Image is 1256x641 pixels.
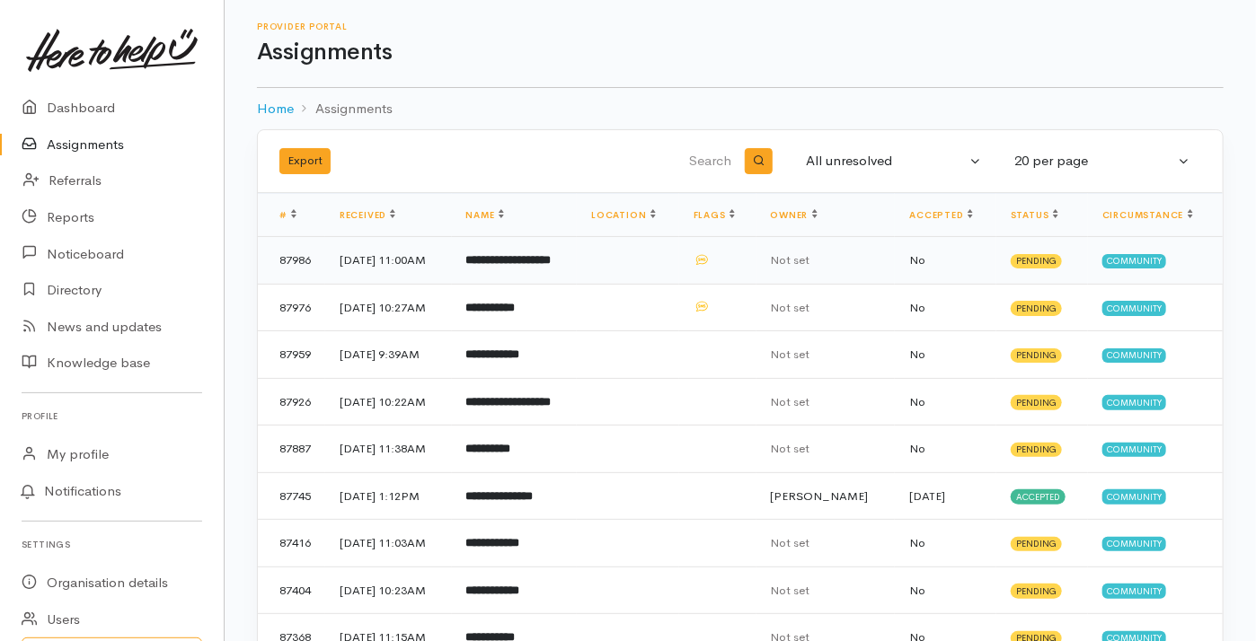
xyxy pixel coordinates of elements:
h6: Settings [22,532,202,557]
a: Name [466,209,504,221]
span: Accepted [1011,489,1066,504]
td: 87887 [258,426,325,473]
span: Pending [1011,254,1062,268]
td: [DATE] 10:27AM [325,284,452,331]
span: Pending [1011,395,1062,409]
span: No [909,347,925,362]
td: 87416 [258,520,325,567]
span: [PERSON_NAME] [771,488,869,504]
h6: Provider Portal [257,22,1224,31]
span: Pending [1011,301,1062,315]
span: Community [1102,254,1166,268]
td: [DATE] 11:00AM [325,237,452,285]
span: Not set [771,441,810,456]
td: 87976 [258,284,325,331]
button: 20 per page [1004,144,1201,179]
button: All unresolved [795,144,993,179]
span: Community [1102,301,1166,315]
button: Export [279,148,331,174]
span: Not set [771,347,810,362]
td: 87986 [258,237,325,285]
td: 87745 [258,472,325,520]
h6: Profile [22,404,202,428]
nav: breadcrumb [257,88,1224,130]
td: [DATE] 9:39AM [325,331,452,379]
li: Assignments [294,99,393,119]
span: Pending [1011,584,1062,598]
span: Not set [771,300,810,315]
h1: Assignments [257,40,1224,66]
a: Owner [771,209,818,221]
a: Status [1011,209,1058,221]
a: Accepted [909,209,972,221]
span: Community [1102,489,1166,504]
td: [DATE] 10:22AM [325,378,452,426]
a: Received [340,209,395,221]
time: [DATE] [909,488,945,504]
span: Pending [1011,348,1062,363]
span: No [909,252,925,268]
span: Pending [1011,443,1062,457]
span: Community [1102,395,1166,409]
div: 20 per page [1014,151,1174,171]
a: # [279,209,296,221]
span: No [909,583,925,598]
input: Search [537,140,735,183]
a: Location [591,209,655,221]
td: [DATE] 11:03AM [325,520,452,567]
td: 87926 [258,378,325,426]
span: Not set [771,252,810,268]
span: Community [1102,537,1166,551]
div: All unresolved [806,151,966,171]
td: [DATE] 10:23AM [325,566,452,614]
span: Pending [1011,537,1062,551]
a: Circumstance [1102,209,1193,221]
span: Community [1102,443,1166,457]
span: No [909,300,925,315]
span: Community [1102,584,1166,598]
td: [DATE] 1:12PM [325,472,452,520]
span: No [909,441,925,456]
span: Community [1102,348,1166,363]
td: 87404 [258,566,325,614]
span: No [909,535,925,550]
td: [DATE] 11:38AM [325,426,452,473]
td: 87959 [258,331,325,379]
span: Not set [771,394,810,409]
span: Not set [771,535,810,550]
span: Not set [771,583,810,598]
a: Flags [694,209,735,221]
span: No [909,394,925,409]
a: Home [257,99,294,119]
